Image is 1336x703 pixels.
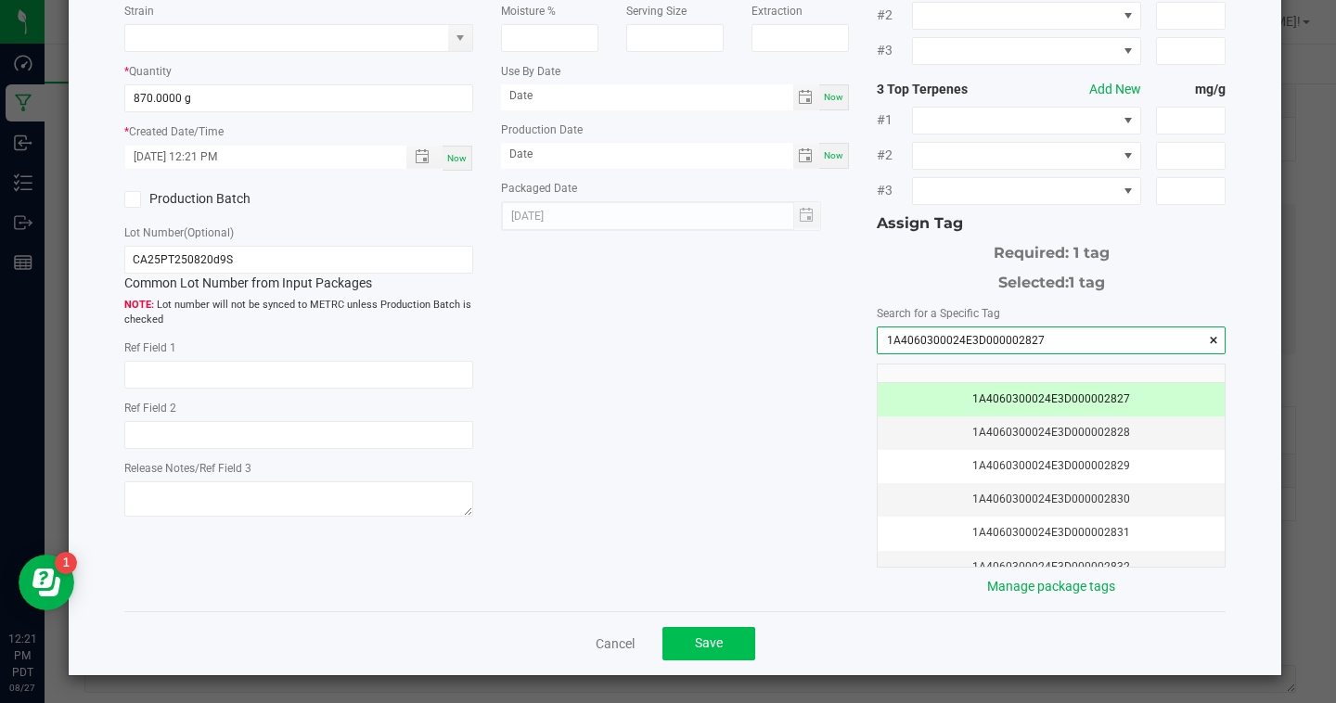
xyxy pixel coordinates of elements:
[501,3,556,19] label: Moisture %
[19,555,74,610] iframe: Resource center
[662,627,755,660] button: Save
[501,180,577,197] label: Packaged Date
[912,142,1141,170] span: NO DATA FOUND
[184,226,234,239] span: (Optional)
[877,41,912,60] span: #3
[877,80,1016,99] strong: 3 Top Terpenes
[447,153,467,163] span: Now
[877,181,912,200] span: #3
[912,37,1141,65] span: NO DATA FOUND
[987,579,1115,594] a: Manage package tags
[889,424,1214,441] div: 1A4060300024E3D000002828
[501,143,793,166] input: Date
[129,123,224,140] label: Created Date/Time
[501,121,583,138] label: Production Date
[889,558,1214,576] div: 1A4060300024E3D000002832
[877,212,1226,235] div: Assign Tag
[793,143,820,169] span: Toggle calendar
[55,552,77,574] iframe: Resource center unread badge
[124,246,473,293] div: Common Lot Number from Input Packages
[1208,331,1219,350] span: clear
[1089,80,1141,99] button: Add New
[793,84,820,110] span: Toggle calendar
[124,460,251,477] label: Release Notes/Ref Field 3
[695,635,723,650] span: Save
[751,3,803,19] label: Extraction
[877,146,912,165] span: #2
[877,6,912,25] span: #2
[124,189,285,209] label: Production Batch
[824,150,843,160] span: Now
[626,3,687,19] label: Serving Size
[912,107,1141,134] span: NO DATA FOUND
[889,390,1214,408] div: 1A4060300024E3D000002827
[501,63,560,80] label: Use By Date
[824,92,843,102] span: Now
[912,2,1141,30] span: NO DATA FOUND
[877,235,1226,264] div: Required: 1 tag
[889,524,1214,542] div: 1A4060300024E3D000002831
[125,146,387,169] input: Created Datetime
[124,298,473,328] span: Lot number will not be synced to METRC unless Production Batch is checked
[406,146,443,169] span: Toggle popup
[912,177,1141,205] span: NO DATA FOUND
[877,305,1000,322] label: Search for a Specific Tag
[501,84,793,108] input: Date
[1069,274,1105,291] span: 1 tag
[124,224,234,241] label: Lot Number
[596,634,635,653] a: Cancel
[129,63,172,80] label: Quantity
[124,3,154,19] label: Strain
[889,457,1214,475] div: 1A4060300024E3D000002829
[124,339,176,356] label: Ref Field 1
[877,264,1226,294] div: Selected:
[124,400,176,416] label: Ref Field 2
[877,110,912,130] span: #1
[889,491,1214,508] div: 1A4060300024E3D000002830
[1156,80,1226,99] strong: mg/g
